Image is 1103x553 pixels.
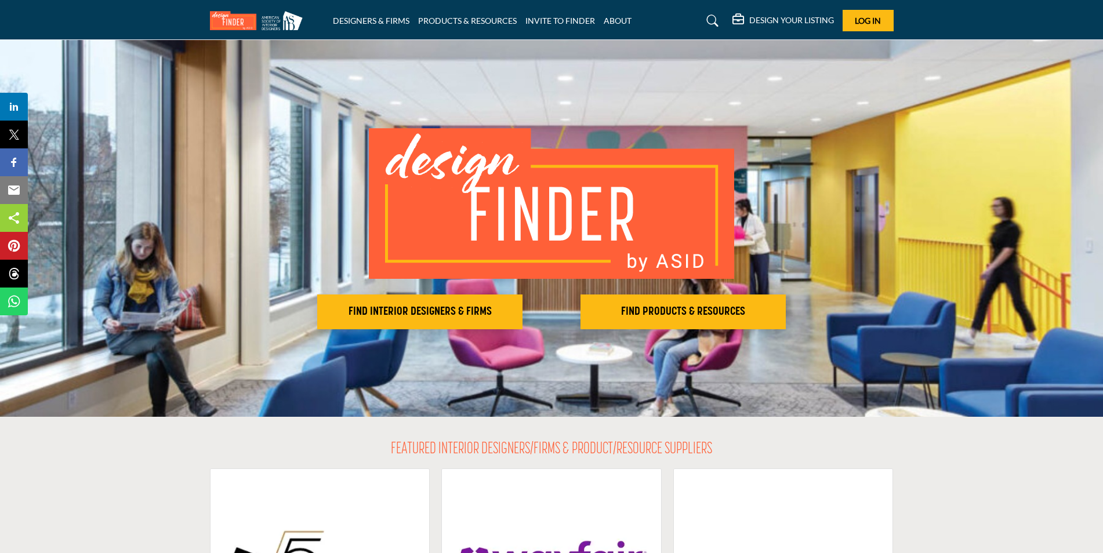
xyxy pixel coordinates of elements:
a: Search [695,12,726,30]
button: Log In [843,10,894,31]
span: Log In [855,16,881,26]
button: FIND PRODUCTS & RESOURCES [580,294,786,329]
button: FIND INTERIOR DESIGNERS & FIRMS [317,294,523,329]
img: Site Logo [210,11,309,30]
h2: FEATURED INTERIOR DESIGNERS/FIRMS & PRODUCT/RESOURCE SUPPLIERS [391,440,712,460]
h2: FIND INTERIOR DESIGNERS & FIRMS [321,305,519,319]
a: INVITE TO FINDER [525,16,595,26]
a: ABOUT [604,16,632,26]
a: PRODUCTS & RESOURCES [418,16,517,26]
img: image [369,128,734,279]
a: DESIGNERS & FIRMS [333,16,409,26]
h5: DESIGN YOUR LISTING [749,15,834,26]
h2: FIND PRODUCTS & RESOURCES [584,305,782,319]
div: DESIGN YOUR LISTING [732,14,834,28]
